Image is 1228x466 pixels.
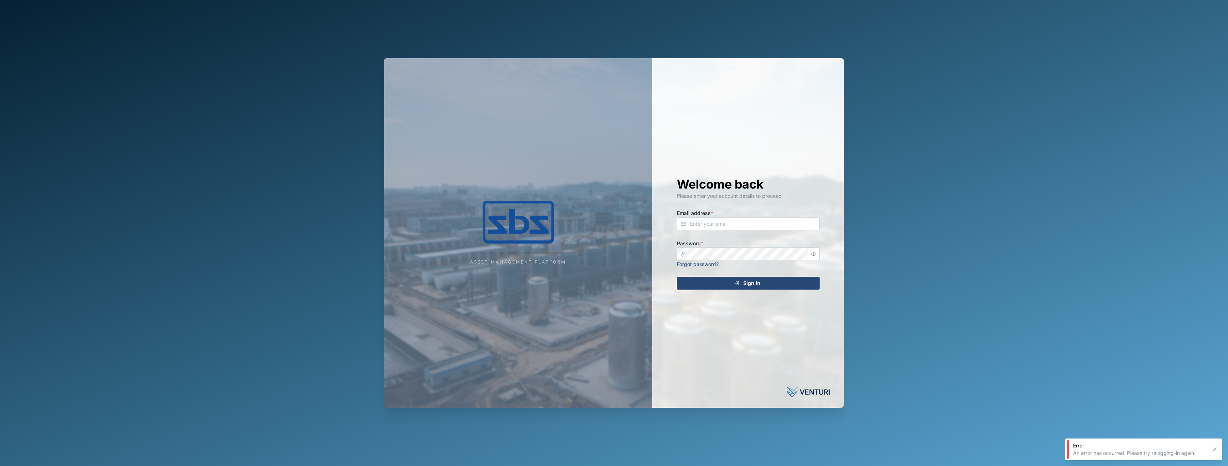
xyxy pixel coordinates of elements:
[677,217,820,230] input: Enter your email
[677,261,719,267] a: Forgot password?
[787,385,830,399] img: Powered by: Venturi
[447,201,590,244] img: Company Logo
[677,192,820,200] div: Please enter your account details to proceed
[1073,442,1207,449] div: Error
[470,259,566,266] div: Asset Management Platform
[677,277,820,290] button: Sign In
[1073,450,1207,457] div: An error has occurred. Please try relogging-in again.
[743,277,760,289] span: Sign In
[677,176,820,192] h1: Welcome back
[677,209,713,217] label: Email address
[677,240,703,247] label: Password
